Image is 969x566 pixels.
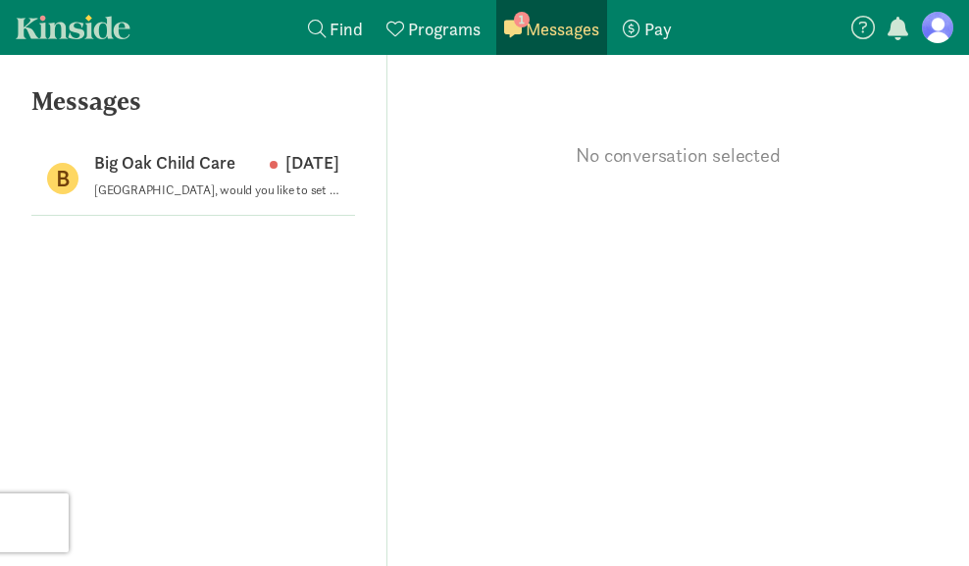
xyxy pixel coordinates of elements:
p: [DATE] [270,151,339,175]
figure: B [47,163,78,194]
span: 1 [514,12,530,27]
span: Find [330,18,363,40]
span: Programs [408,18,481,40]
p: Big Oak Child Care [94,151,235,175]
span: Messages [526,18,599,40]
span: Pay [644,18,672,40]
p: [GEOGRAPHIC_DATA], would you like to set up a tour with us for potential future care? [94,182,339,198]
p: No conversation selected [387,141,969,169]
a: Kinside [16,15,130,39]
